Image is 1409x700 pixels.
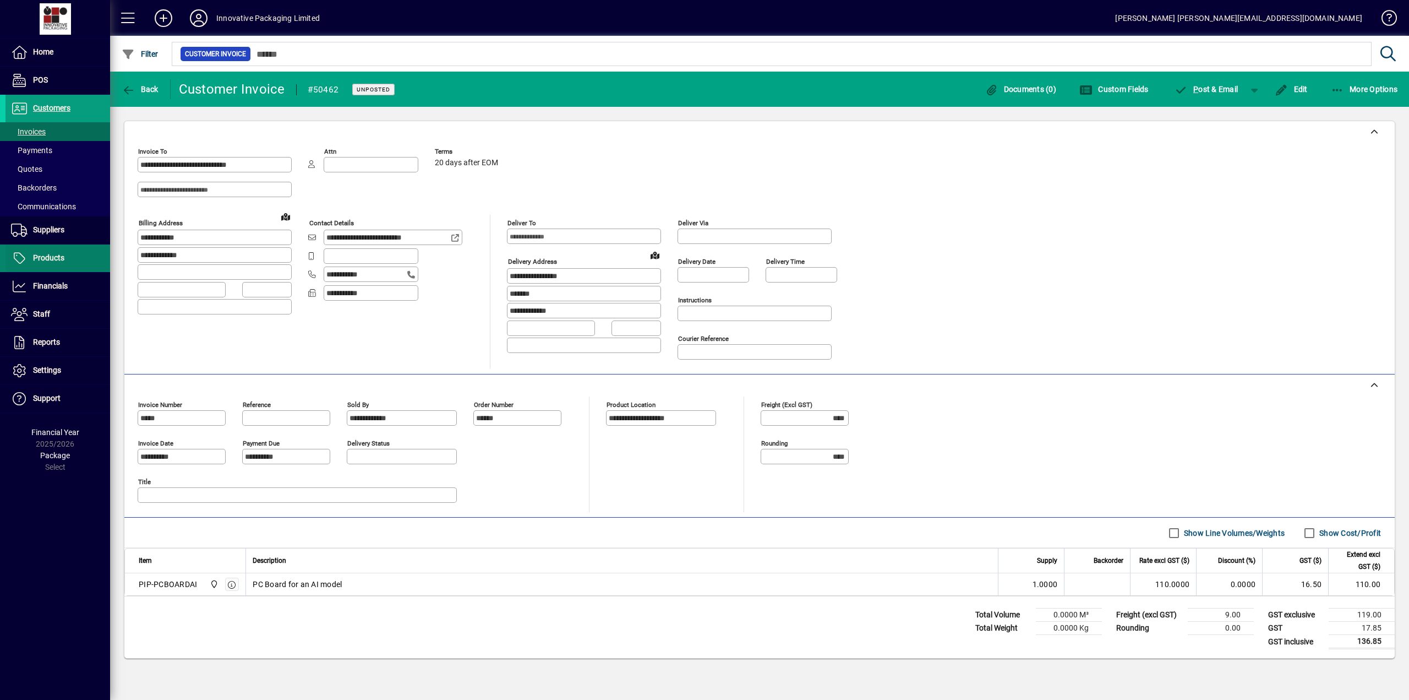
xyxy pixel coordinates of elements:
mat-label: Delivery date [678,258,716,265]
td: 0.0000 Kg [1036,622,1102,635]
button: Post & Email [1169,79,1244,99]
span: P [1193,85,1198,94]
td: 110.00 [1328,573,1394,595]
mat-label: Invoice To [138,148,167,155]
td: 17.85 [1329,622,1395,635]
td: 0.0000 [1196,573,1262,595]
span: Item [139,555,152,567]
div: [PERSON_NAME] [PERSON_NAME][EMAIL_ADDRESS][DOMAIN_NAME] [1115,9,1362,27]
span: Discount (%) [1218,555,1255,567]
span: Documents (0) [985,85,1056,94]
button: Back [119,79,161,99]
mat-label: Deliver To [507,219,536,227]
td: 0.00 [1188,622,1254,635]
a: Support [6,385,110,413]
span: Filter [122,50,159,58]
td: Freight (excl GST) [1111,609,1188,622]
app-page-header-button: Back [110,79,171,99]
mat-label: Delivery time [766,258,805,265]
div: PIP-PCBOARDAI [139,579,197,590]
span: Financials [33,281,68,290]
td: 0.0000 M³ [1036,609,1102,622]
button: More Options [1328,79,1401,99]
span: Invoices [11,127,46,136]
td: 119.00 [1329,609,1395,622]
mat-label: Attn [324,148,336,155]
button: Filter [119,44,161,64]
td: 9.00 [1188,609,1254,622]
mat-label: Courier Reference [678,335,729,343]
span: Suppliers [33,225,64,234]
button: Custom Fields [1077,79,1151,99]
a: Home [6,39,110,66]
mat-label: Freight (excl GST) [761,401,812,409]
button: Profile [181,8,216,28]
span: Rate excl GST ($) [1139,555,1189,567]
span: Extend excl GST ($) [1335,549,1380,573]
a: Knowledge Base [1373,2,1395,38]
mat-label: Sold by [347,401,369,409]
a: Invoices [6,122,110,141]
a: Staff [6,301,110,328]
td: Total Weight [970,622,1036,635]
mat-label: Product location [607,401,656,409]
td: GST inclusive [1263,635,1329,649]
a: Settings [6,357,110,384]
td: Rounding [1111,622,1188,635]
a: View on map [277,208,294,225]
a: Reports [6,329,110,356]
span: Back [122,85,159,94]
span: 20 days after EOM [435,159,498,167]
span: Settings [33,366,61,375]
mat-label: Order number [474,401,514,409]
span: Terms [435,148,501,155]
a: Suppliers [6,216,110,244]
span: Quotes [11,165,42,173]
a: Products [6,245,110,272]
span: Support [33,394,61,403]
a: Backorders [6,178,110,197]
mat-label: Reference [243,401,271,409]
mat-label: Instructions [678,296,712,304]
span: Unposted [357,86,390,93]
label: Show Line Volumes/Weights [1182,528,1285,539]
button: Add [146,8,181,28]
mat-label: Invoice date [138,439,173,447]
td: GST [1263,622,1329,635]
mat-label: Title [138,478,151,486]
span: Description [253,555,286,567]
a: Quotes [6,160,110,178]
span: Payments [11,146,52,155]
td: 16.50 [1262,573,1328,595]
div: Innovative Packaging Limited [216,9,320,27]
button: Documents (0) [982,79,1059,99]
span: Innovative Packaging [207,578,220,590]
td: Total Volume [970,609,1036,622]
label: Show Cost/Profit [1317,528,1381,539]
span: Financial Year [31,428,79,437]
div: Customer Invoice [179,80,285,98]
a: Communications [6,197,110,216]
a: Payments [6,141,110,160]
span: PC Board for an AI model [253,579,342,590]
a: View on map [646,246,664,264]
span: Staff [33,310,50,318]
span: ost & Email [1175,85,1238,94]
mat-label: Invoice number [138,401,182,409]
td: 136.85 [1329,635,1395,649]
span: GST ($) [1299,555,1321,567]
mat-label: Payment due [243,439,280,447]
span: Home [33,47,53,56]
span: POS [33,75,48,84]
mat-label: Rounding [761,439,788,447]
span: Reports [33,338,60,346]
mat-label: Delivery status [347,439,390,447]
span: Package [40,451,70,460]
span: More Options [1331,85,1398,94]
span: Custom Fields [1079,85,1149,94]
span: Communications [11,202,76,211]
span: Backorder [1094,555,1123,567]
span: Edit [1275,85,1308,94]
button: Edit [1272,79,1310,99]
span: 1.0000 [1033,579,1058,590]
